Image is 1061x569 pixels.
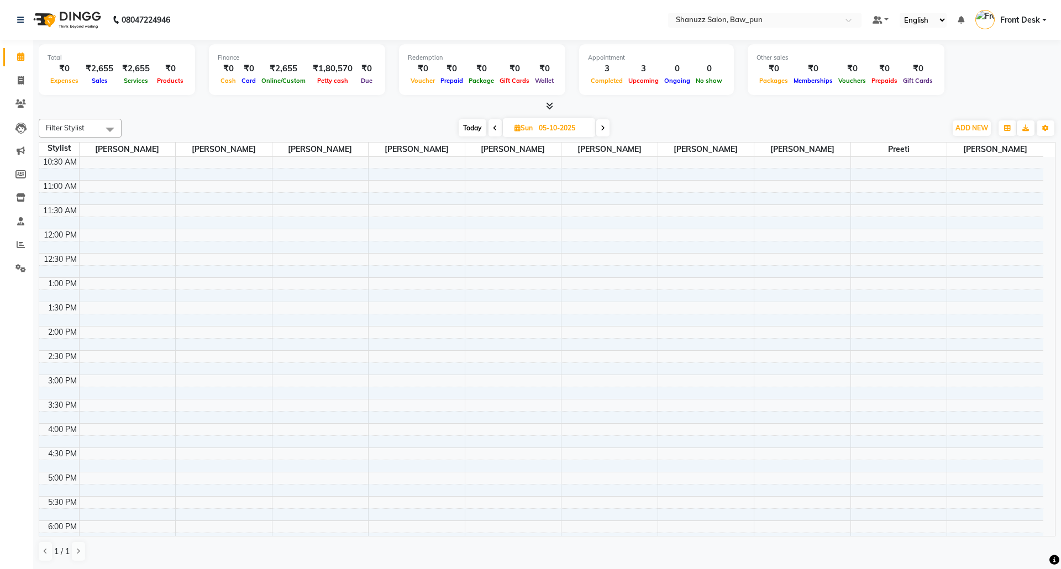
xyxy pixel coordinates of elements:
[438,77,466,85] span: Prepaid
[80,143,176,156] span: [PERSON_NAME]
[39,143,79,154] div: Stylist
[757,53,936,62] div: Other sales
[48,62,81,75] div: ₹0
[791,77,836,85] span: Memberships
[658,143,754,156] span: [PERSON_NAME]
[358,77,375,85] span: Due
[561,143,658,156] span: [PERSON_NAME]
[89,77,111,85] span: Sales
[836,77,869,85] span: Vouchers
[41,229,79,241] div: 12:00 PM
[218,77,239,85] span: Cash
[259,62,308,75] div: ₹2,655
[869,62,900,75] div: ₹0
[754,143,850,156] span: [PERSON_NAME]
[308,62,357,75] div: ₹1,80,570
[46,472,79,484] div: 5:00 PM
[532,62,556,75] div: ₹0
[369,143,465,156] span: [PERSON_NAME]
[46,123,85,132] span: Filter Stylist
[588,53,725,62] div: Appointment
[239,62,259,75] div: ₹0
[46,497,79,508] div: 5:30 PM
[239,77,259,85] span: Card
[466,62,497,75] div: ₹0
[535,120,591,136] input: 2025-10-05
[947,143,1043,156] span: [PERSON_NAME]
[757,62,791,75] div: ₹0
[626,77,661,85] span: Upcoming
[465,143,561,156] span: [PERSON_NAME]
[836,62,869,75] div: ₹0
[314,77,351,85] span: Petty cash
[975,10,995,29] img: Front Desk
[438,62,466,75] div: ₹0
[122,4,170,35] b: 08047224946
[28,4,104,35] img: logo
[466,77,497,85] span: Package
[46,351,79,362] div: 2:30 PM
[900,62,936,75] div: ₹0
[953,120,991,136] button: ADD NEW
[272,143,369,156] span: [PERSON_NAME]
[41,205,79,217] div: 11:30 AM
[46,399,79,411] div: 3:30 PM
[46,424,79,435] div: 4:00 PM
[512,124,535,132] span: Sun
[81,62,118,75] div: ₹2,655
[357,62,376,75] div: ₹0
[46,302,79,314] div: 1:30 PM
[693,62,725,75] div: 0
[46,375,79,387] div: 3:00 PM
[259,77,308,85] span: Online/Custom
[118,62,154,75] div: ₹2,655
[176,143,272,156] span: [PERSON_NAME]
[900,77,936,85] span: Gift Cards
[121,77,151,85] span: Services
[588,62,626,75] div: 3
[408,77,438,85] span: Voucher
[497,62,532,75] div: ₹0
[54,546,70,557] span: 1 / 1
[693,77,725,85] span: No show
[46,521,79,533] div: 6:00 PM
[154,77,186,85] span: Products
[588,77,626,85] span: Completed
[869,77,900,85] span: Prepaids
[218,53,376,62] div: Finance
[532,77,556,85] span: Wallet
[41,156,79,168] div: 10:30 AM
[41,254,79,265] div: 12:30 PM
[46,448,79,460] div: 4:30 PM
[661,77,693,85] span: Ongoing
[791,62,836,75] div: ₹0
[851,143,947,156] span: Preeti
[408,62,438,75] div: ₹0
[955,124,988,132] span: ADD NEW
[46,278,79,289] div: 1:00 PM
[757,77,791,85] span: Packages
[626,62,661,75] div: 3
[46,326,79,338] div: 2:00 PM
[1000,14,1040,26] span: Front Desk
[218,62,239,75] div: ₹0
[48,77,81,85] span: Expenses
[459,119,486,136] span: Today
[408,53,556,62] div: Redemption
[661,62,693,75] div: 0
[497,77,532,85] span: Gift Cards
[48,53,186,62] div: Total
[154,62,186,75] div: ₹0
[41,181,79,192] div: 11:00 AM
